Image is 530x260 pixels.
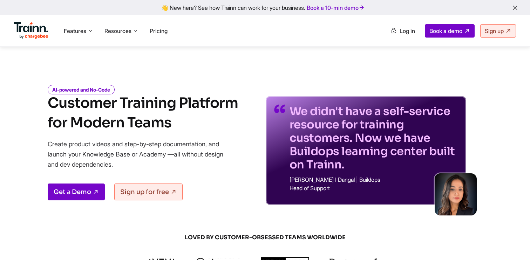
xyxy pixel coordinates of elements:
a: Book a 10-min demo [305,3,366,13]
i: AI-powered and No-Code [48,85,115,94]
a: Sign up for free [114,184,183,200]
span: Log in [400,27,415,34]
a: Book a demo [425,24,475,38]
p: We didn't have a self-service resource for training customers. Now we have Buildops learning cent... [290,105,458,171]
a: Get a Demo [48,184,105,200]
span: Sign up [485,27,504,34]
p: Create product videos and step-by-step documentation, and launch your Knowledge Base or Academy —... [48,139,233,169]
span: Features [64,27,86,35]
a: Log in [386,25,419,37]
a: Pricing [150,27,168,34]
img: Trainn Logo [14,22,48,39]
span: Book a demo [429,27,462,34]
a: Sign up [480,24,516,38]
p: [PERSON_NAME] I Dangal | Buildops [290,177,458,182]
span: Resources [104,27,131,35]
h1: Customer Training Platform for Modern Teams [48,93,238,133]
img: sabina-buildops.d2e8138.png [435,173,477,215]
iframe: Chat Widget [495,226,530,260]
img: quotes-purple.41a7099.svg [274,105,285,113]
div: 👋 New here? See how Trainn can work for your business. [4,4,526,11]
p: Head of Support [290,185,458,191]
span: LOVED BY CUSTOMER-OBSESSED TEAMS WORLDWIDE [97,234,433,241]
